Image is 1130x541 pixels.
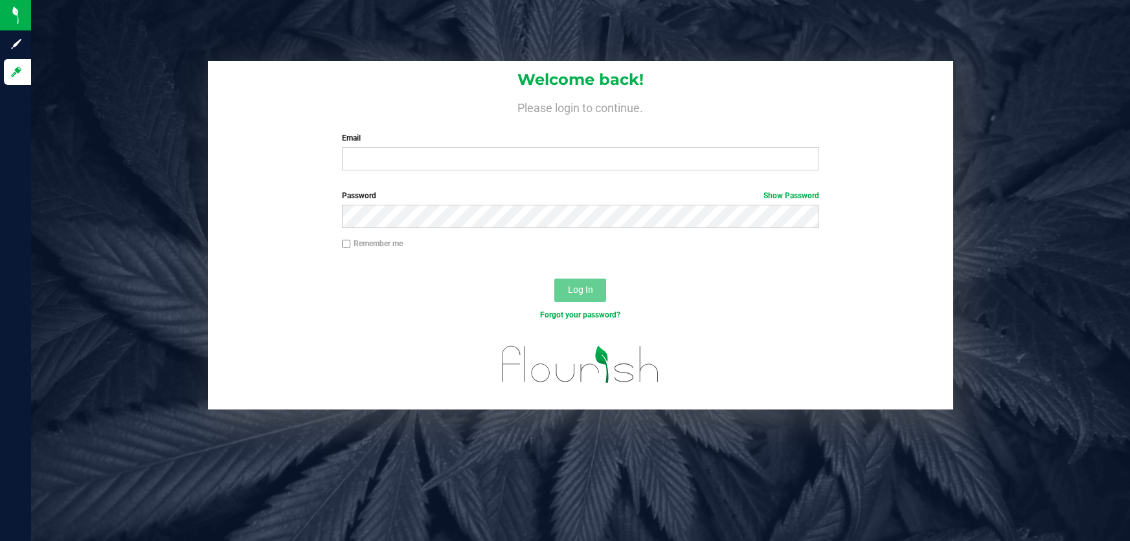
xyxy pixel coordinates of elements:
[488,334,674,395] img: flourish_logo.svg
[342,132,820,144] label: Email
[568,284,593,295] span: Log In
[342,191,376,200] span: Password
[10,38,23,51] inline-svg: Sign up
[208,71,953,88] h1: Welcome back!
[554,279,606,302] button: Log In
[208,98,953,114] h4: Please login to continue.
[540,310,620,319] a: Forgot your password?
[342,240,351,249] input: Remember me
[10,65,23,78] inline-svg: Log in
[342,238,403,249] label: Remember me
[763,191,819,200] a: Show Password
